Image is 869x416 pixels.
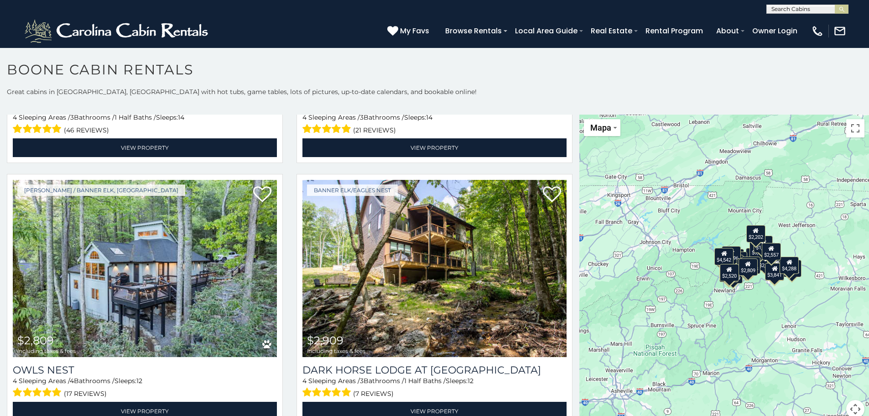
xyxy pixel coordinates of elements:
a: Add to favorites [543,185,561,205]
span: (17 reviews) [64,388,107,400]
span: 1 Half Baths / [404,377,446,385]
span: (21 reviews) [353,124,396,136]
div: $2,809 [739,258,758,275]
a: Add to favorites [253,185,271,205]
h3: Dark Horse Lodge at Eagles Nest [302,364,567,376]
div: $2,202 [746,225,765,242]
div: Sleeping Areas / Bathrooms / Sleeps: [302,376,567,400]
a: Dark Horse Lodge at Eagles Nest $2,909 including taxes & fees [302,180,567,357]
span: 4 [302,113,307,121]
div: $2,557 [762,242,781,260]
span: 14 [178,113,184,121]
div: $3,258 [783,260,802,277]
span: 12 [468,377,474,385]
span: 3 [70,113,74,121]
a: Dark Horse Lodge at [GEOGRAPHIC_DATA] [302,364,567,376]
div: $3,131 [749,240,769,258]
div: $4,542 [715,248,734,265]
img: Dark Horse Lodge at Eagles Nest [302,180,567,357]
img: Owls Nest [13,180,277,357]
span: including taxes & fees [307,348,365,354]
div: $4,288 [780,257,799,274]
a: [PERSON_NAME] / Banner Elk, [GEOGRAPHIC_DATA] [17,184,185,196]
span: Mapa [590,123,611,132]
a: Browse Rentals [441,23,506,39]
span: 4 [70,377,74,385]
div: $1,799 [754,235,773,253]
a: Local Area Guide [510,23,582,39]
div: Sleeping Areas / Bathrooms / Sleeps: [302,113,567,136]
a: View Property [302,138,567,157]
div: Sleeping Areas / Bathrooms / Sleeps: [13,113,277,136]
span: 3 [360,377,364,385]
a: Rental Program [641,23,708,39]
div: Sleeping Areas / Bathrooms / Sleeps: [13,376,277,400]
button: Ativar a visualização em tela cheia [846,119,864,137]
img: White-1-2.png [23,17,212,45]
span: 4 [13,113,17,121]
div: $3,094 [720,265,739,282]
a: Banner Elk/Eagles Nest [307,184,398,196]
div: $3,841 [765,263,785,280]
div: $2,520 [720,264,739,281]
span: 1 Half Baths / [114,113,156,121]
span: including taxes & fees [17,348,76,354]
span: 3 [360,113,364,121]
span: 4 [13,377,17,385]
div: $2,078 [742,256,761,274]
span: $2,809 [17,334,54,347]
span: $2,909 [307,334,343,347]
a: Owls Nest $2,809 including taxes & fees [13,180,277,357]
a: Owner Login [748,23,802,39]
span: (7 reviews) [353,388,394,400]
span: (46 reviews) [64,124,109,136]
div: $3,039 [723,266,743,283]
img: mail-regular-white.png [833,25,846,37]
div: $3,596 [722,246,741,263]
a: About [712,23,744,39]
span: 12 [136,377,142,385]
img: phone-regular-white.png [811,25,824,37]
span: My Favs [400,25,429,37]
span: 4 [302,377,307,385]
a: My Favs [387,25,432,37]
a: View Property [13,138,277,157]
button: Alterar estilo do mapa [584,119,620,136]
a: Owls Nest [13,364,277,376]
a: Real Estate [586,23,637,39]
span: 14 [426,113,432,121]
